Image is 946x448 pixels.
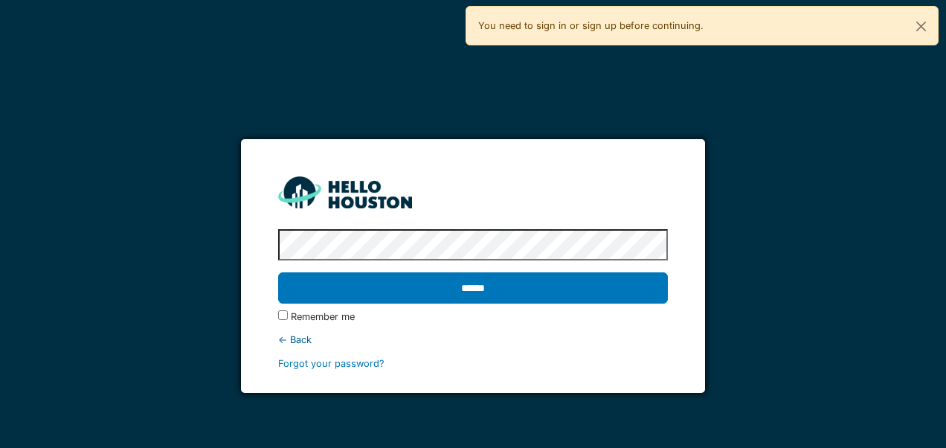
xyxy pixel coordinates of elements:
div: You need to sign in or sign up before continuing. [466,6,939,45]
label: Remember me [291,310,355,324]
a: Forgot your password? [278,358,384,369]
button: Close [904,7,938,46]
img: HH_line-BYnF2_Hg.png [278,176,412,208]
div: ← Back [278,333,667,347]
